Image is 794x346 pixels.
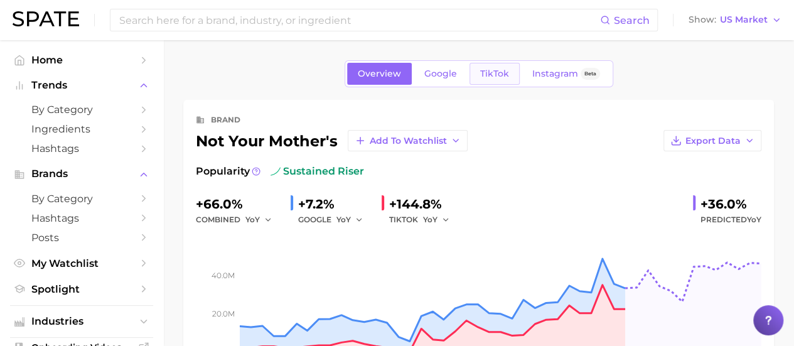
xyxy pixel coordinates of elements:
[685,136,741,146] span: Export Data
[298,194,372,214] div: +7.2%
[196,212,281,227] div: combined
[31,168,132,180] span: Brands
[211,112,240,127] div: brand
[685,12,785,28] button: ShowUS Market
[348,130,468,151] button: Add to Watchlist
[196,194,281,214] div: +66.0%
[31,104,132,116] span: by Category
[31,123,132,135] span: Ingredients
[370,136,447,146] span: Add to Watchlist
[389,212,458,227] div: TIKTOK
[10,139,153,158] a: Hashtags
[720,16,768,23] span: US Market
[423,214,437,225] span: YoY
[31,316,132,327] span: Industries
[31,212,132,224] span: Hashtags
[532,68,578,79] span: Instagram
[747,215,761,224] span: YoY
[414,63,468,85] a: Google
[689,16,716,23] span: Show
[10,119,153,139] a: Ingredients
[10,76,153,95] button: Trends
[522,63,611,85] a: InstagramBeta
[196,164,250,179] span: Popularity
[424,68,457,79] span: Google
[31,143,132,154] span: Hashtags
[31,193,132,205] span: by Category
[584,68,596,79] span: Beta
[358,68,401,79] span: Overview
[347,63,412,85] a: Overview
[31,80,132,91] span: Trends
[10,228,153,247] a: Posts
[480,68,509,79] span: TikTok
[10,100,153,119] a: by Category
[271,166,281,176] img: sustained riser
[700,194,761,214] div: +36.0%
[469,63,520,85] a: TikTok
[389,194,458,214] div: +144.8%
[10,50,153,70] a: Home
[10,254,153,273] a: My Watchlist
[118,9,600,31] input: Search here for a brand, industry, or ingredient
[31,283,132,295] span: Spotlight
[10,189,153,208] a: by Category
[31,232,132,244] span: Posts
[336,212,363,227] button: YoY
[31,54,132,66] span: Home
[245,214,260,225] span: YoY
[196,130,468,151] div: not your mother's
[13,11,79,26] img: SPATE
[10,279,153,299] a: Spotlight
[614,14,650,26] span: Search
[31,257,132,269] span: My Watchlist
[271,164,364,179] span: sustained riser
[700,212,761,227] span: Predicted
[245,212,272,227] button: YoY
[10,312,153,331] button: Industries
[298,212,372,227] div: GOOGLE
[663,130,761,151] button: Export Data
[10,208,153,228] a: Hashtags
[336,214,351,225] span: YoY
[423,212,450,227] button: YoY
[10,165,153,183] button: Brands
